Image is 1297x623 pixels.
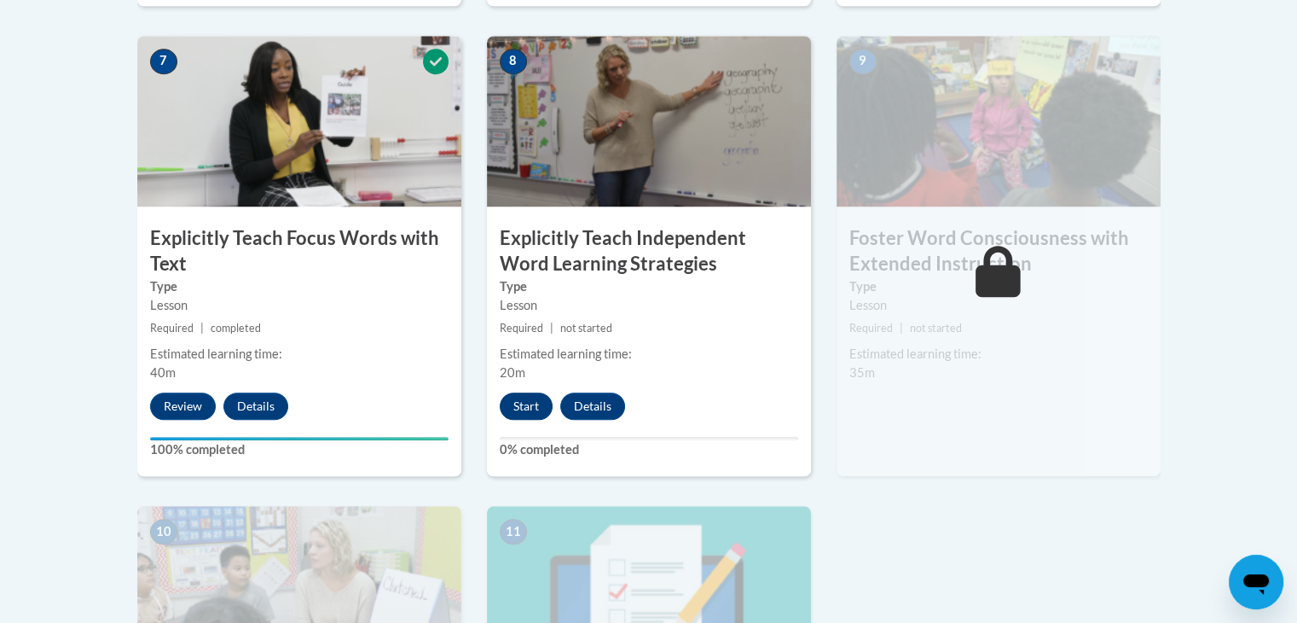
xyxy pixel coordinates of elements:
span: Required [150,322,194,335]
span: 7 [150,49,177,74]
label: 100% completed [150,440,449,459]
button: Details [223,393,288,420]
img: Course Image [837,36,1161,207]
label: Type [500,277,798,296]
div: Lesson [500,296,798,315]
div: Estimated learning time: [849,345,1148,364]
span: 35m [849,365,875,380]
span: not started [560,322,612,335]
label: Type [849,277,1148,296]
div: Estimated learning time: [150,345,449,364]
h3: Foster Word Consciousness with Extended Instruction [837,225,1161,278]
iframe: Button to launch messaging window [1229,555,1283,609]
span: | [200,322,204,335]
span: not started [910,322,962,335]
img: Course Image [137,36,461,207]
img: Course Image [487,36,811,207]
label: 0% completed [500,440,798,459]
label: Type [150,277,449,296]
span: 40m [150,365,176,380]
h3: Explicitly Teach Focus Words with Text [137,225,461,278]
h3: Explicitly Teach Independent Word Learning Strategies [487,225,811,278]
div: Lesson [849,296,1148,315]
button: Start [500,393,553,420]
span: 11 [500,519,527,544]
span: 9 [849,49,877,74]
button: Details [560,393,625,420]
span: completed [211,322,261,335]
span: Required [500,322,543,335]
div: Lesson [150,296,449,315]
span: 20m [500,365,525,380]
span: 10 [150,519,177,544]
button: Review [150,393,216,420]
span: | [900,322,903,335]
div: Your progress [150,437,449,440]
span: 8 [500,49,527,74]
span: | [550,322,553,335]
div: Estimated learning time: [500,345,798,364]
span: Required [849,322,893,335]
